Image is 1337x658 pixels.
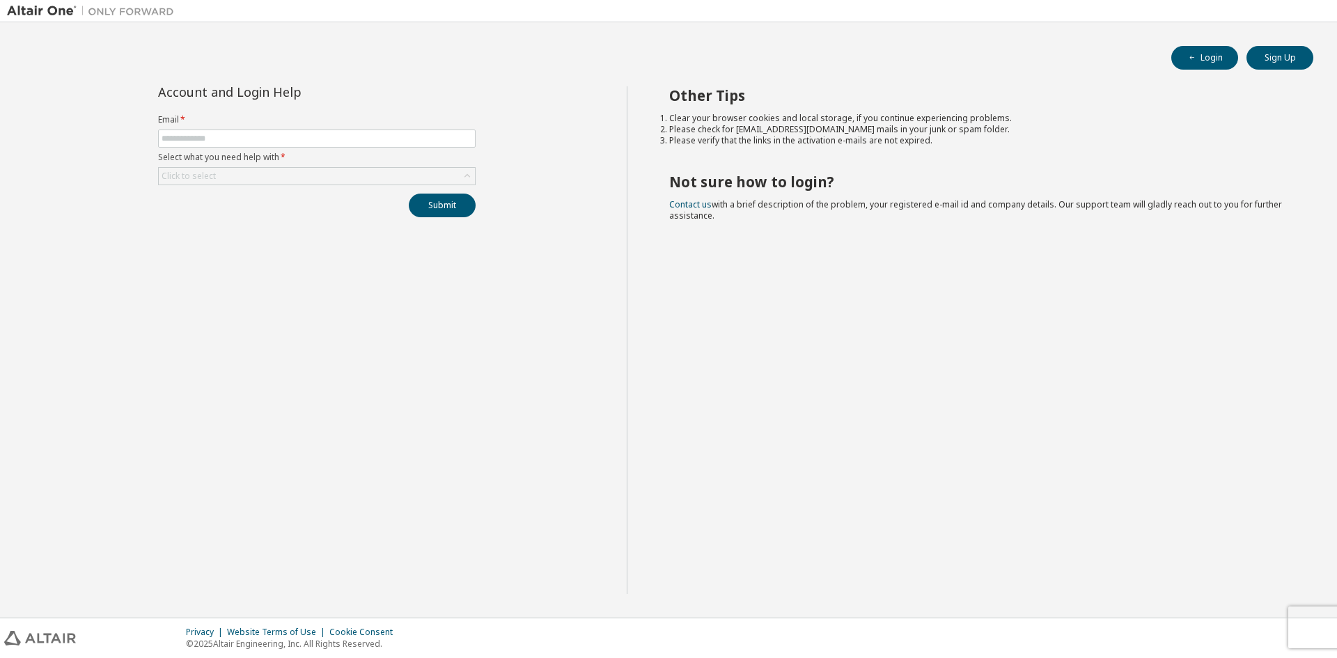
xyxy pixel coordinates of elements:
h2: Other Tips [669,86,1289,104]
span: with a brief description of the problem, your registered e-mail id and company details. Our suppo... [669,198,1282,221]
li: Clear your browser cookies and local storage, if you continue experiencing problems. [669,113,1289,124]
img: altair_logo.svg [4,631,76,645]
div: Click to select [159,168,475,185]
div: Website Terms of Use [227,627,329,638]
button: Sign Up [1246,46,1313,70]
div: Click to select [162,171,216,182]
label: Select what you need help with [158,152,476,163]
img: Altair One [7,4,181,18]
label: Email [158,114,476,125]
h2: Not sure how to login? [669,173,1289,191]
button: Login [1171,46,1238,70]
button: Submit [409,194,476,217]
li: Please verify that the links in the activation e-mails are not expired. [669,135,1289,146]
div: Privacy [186,627,227,638]
div: Account and Login Help [158,86,412,97]
a: Contact us [669,198,712,210]
div: Cookie Consent [329,627,401,638]
li: Please check for [EMAIL_ADDRESS][DOMAIN_NAME] mails in your junk or spam folder. [669,124,1289,135]
p: © 2025 Altair Engineering, Inc. All Rights Reserved. [186,638,401,650]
